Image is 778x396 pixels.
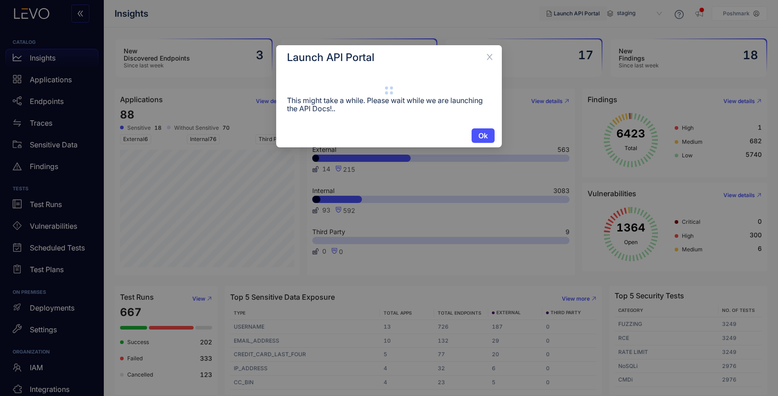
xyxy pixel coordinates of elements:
[287,52,491,62] h3: Launch API Portal
[486,53,494,61] span: close
[477,45,502,70] button: Close
[472,128,495,143] button: Ok
[478,132,488,140] span: Ok
[287,96,491,113] div: This might take a while. Please wait while we are launching the API Docs!..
